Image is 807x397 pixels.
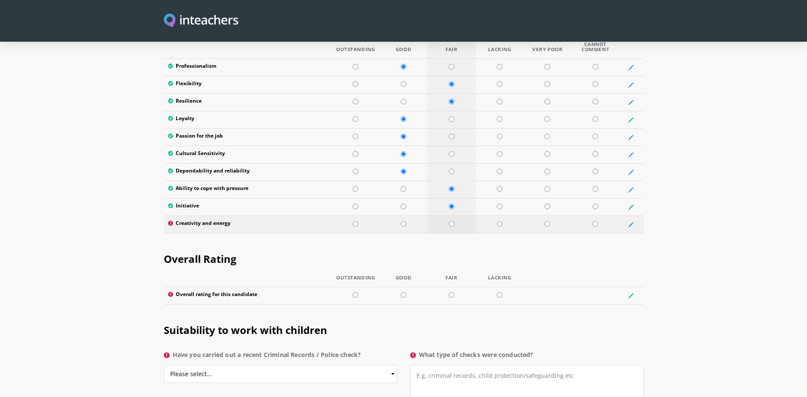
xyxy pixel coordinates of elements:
[428,275,476,287] th: Fair
[168,81,328,89] label: Flexibility
[476,42,524,59] th: Lacking
[168,98,328,106] label: Resilience
[168,63,328,72] label: Professionalism
[164,350,397,365] label: Have you carried out a recent Criminal Records / Police check?
[168,168,328,176] label: Dependability and reliability
[476,275,524,287] th: Lacking
[168,185,328,194] label: Ability to cope with pressure
[164,252,237,266] span: Overall Rating
[168,133,328,141] label: Passion for the job
[164,14,239,29] img: Inteachers
[523,42,571,59] th: Very Poor
[379,42,428,59] th: Good
[410,350,644,365] label: What type of checks were conducted?
[168,203,328,211] label: Initiative
[168,291,328,300] label: Overall rating for this candidate
[379,275,428,287] th: Good
[571,42,619,59] th: Cannot Comment
[331,275,379,287] th: Outstanding
[164,323,327,337] span: Suitability to work with children
[428,42,476,59] th: Fair
[164,14,239,29] a: Visit this site's homepage
[168,220,328,229] label: Creativity and energy
[331,42,379,59] th: Outstanding
[168,150,328,159] label: Cultural Sensitivity
[168,115,328,124] label: Loyalty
